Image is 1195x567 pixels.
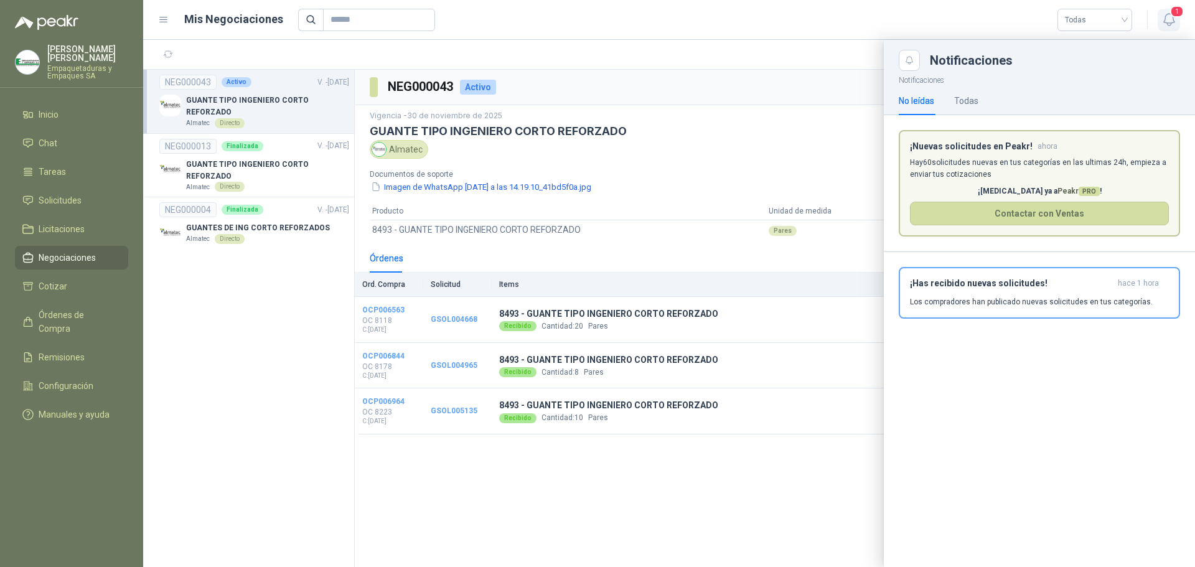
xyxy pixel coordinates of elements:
[39,165,66,179] span: Tareas
[15,189,128,212] a: Solicitudes
[910,296,1153,307] p: Los compradores han publicado nuevas solicitudes en tus categorías.
[39,136,57,150] span: Chat
[910,141,1033,152] h3: ¡Nuevas solicitudes en Peakr!
[910,157,1169,180] p: Hay 60 solicitudes nuevas en tus categorías en las ultimas 24h, empieza a enviar tus cotizaciones
[184,11,283,28] h1: Mis Negociaciones
[899,50,920,71] button: Close
[39,251,96,265] span: Negociaciones
[910,185,1169,197] p: ¡[MEDICAL_DATA] ya a !
[15,374,128,398] a: Configuración
[15,303,128,340] a: Órdenes de Compra
[39,379,93,393] span: Configuración
[39,108,59,121] span: Inicio
[910,278,1113,289] h3: ¡Has recibido nuevas solicitudes!
[39,279,67,293] span: Cotizar
[884,71,1195,87] p: Notificaciones
[15,131,128,155] a: Chat
[39,308,116,335] span: Órdenes de Compra
[15,274,128,298] a: Cotizar
[1118,278,1159,289] span: hace 1 hora
[899,94,934,108] div: No leídas
[1170,6,1184,17] span: 1
[16,50,39,74] img: Company Logo
[39,194,82,207] span: Solicitudes
[39,350,85,364] span: Remisiones
[15,160,128,184] a: Tareas
[47,65,128,80] p: Empaquetaduras y Empaques SA
[39,222,85,236] span: Licitaciones
[1079,187,1100,196] span: PRO
[15,246,128,269] a: Negociaciones
[1065,11,1125,29] span: Todas
[15,217,128,241] a: Licitaciones
[15,345,128,369] a: Remisiones
[910,202,1169,225] button: Contactar con Ventas
[954,94,978,108] div: Todas
[15,403,128,426] a: Manuales y ayuda
[39,408,110,421] span: Manuales y ayuda
[1057,187,1100,195] span: Peakr
[1038,141,1057,152] span: ahora
[15,15,78,30] img: Logo peakr
[1158,9,1180,31] button: 1
[15,103,128,126] a: Inicio
[47,45,128,62] p: [PERSON_NAME] [PERSON_NAME]
[930,54,1180,67] div: Notificaciones
[899,267,1180,319] button: ¡Has recibido nuevas solicitudes!hace 1 hora Los compradores han publicado nuevas solicitudes en ...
